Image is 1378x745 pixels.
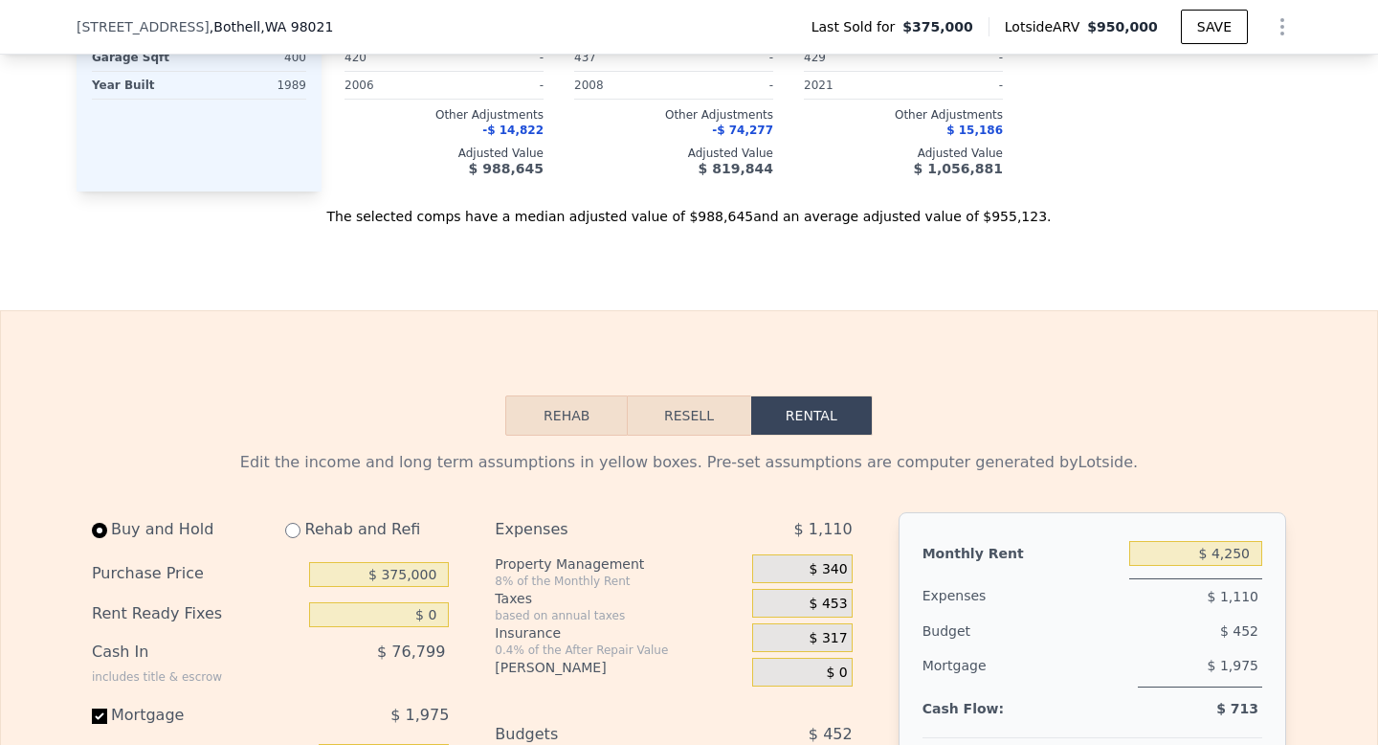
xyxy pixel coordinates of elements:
button: Show Options [1263,8,1301,46]
div: Cash In [92,635,222,685]
span: -$ 74,277 [712,124,773,137]
div: The selected comps have a median adjusted value of $988,645 and an average adjusted value of $955... [77,192,1301,226]
span: $ 819,844 [699,161,773,176]
span: $375,000 [902,17,973,36]
div: 1989 [203,72,306,99]
button: Resell [628,395,749,436]
div: Other Adjustments [804,107,1003,123]
span: $ 0 [826,665,847,682]
div: - [907,72,1003,99]
span: $ 1,975 [390,706,449,724]
span: $ 76,799 [377,643,445,661]
div: 0.4% of the After Repair Value [495,643,745,658]
div: Expenses [495,512,704,547]
span: $ 317 [810,630,848,647]
span: $ 1,110 [1208,589,1258,604]
div: Rehab and Refi [270,512,449,547]
div: Budget [922,614,1055,648]
div: Other Adjustments [574,107,773,123]
span: 429 [804,51,826,64]
div: Monthly Rent [922,536,1122,571]
div: 2006 [344,72,440,99]
div: Mortgage [92,704,306,727]
div: Year Built [92,72,195,99]
button: SAVE [1181,10,1248,44]
div: 2021 [804,72,900,99]
div: 400 [203,44,306,71]
span: $950,000 [1087,19,1158,34]
div: - [448,72,544,99]
div: Cash Flow: [922,703,1122,714]
div: - [678,44,773,71]
div: based on annual taxes [495,608,745,623]
span: $ 713 [1216,701,1258,716]
div: Adjusted Value [574,146,773,161]
span: $ 1,110 [794,520,853,538]
div: Taxes [495,589,745,608]
div: Edit the income and long term assumptions in yellow boxes. Pre-set assumptions are computer gener... [92,451,1286,474]
button: Rehab [505,395,628,436]
span: $ 452 [809,725,853,743]
span: Last Sold for [811,17,903,36]
span: $ 988,645 [469,161,544,176]
span: [STREET_ADDRESS] [77,17,210,36]
div: includes title & escrow [92,669,222,685]
span: -$ 14,822 [482,124,544,137]
div: - [678,72,773,99]
div: Garage Sqft [92,44,195,71]
div: Mortgage [922,648,1130,688]
div: Purchase Price [92,562,301,587]
span: , Bothell [210,17,334,36]
div: 2008 [574,72,670,99]
div: Adjusted Value [804,146,1003,161]
span: $ 340 [810,561,848,578]
div: Adjusted Value [344,146,544,161]
button: Rental [750,395,873,436]
span: Lotside ARV [1005,17,1087,36]
div: Rent Ready Fixes [92,602,301,627]
span: $ 453 [810,596,848,613]
div: Buy and Hold [92,512,262,547]
input: Mortgage$ 1,975 [92,709,107,724]
div: - [448,44,544,71]
div: Insurance [495,623,745,643]
div: 8% of the Monthly Rent [495,574,745,589]
span: $ 1,975 [1208,658,1258,673]
div: Other Adjustments [344,107,544,123]
span: $ 452 [1220,623,1258,639]
span: $ 15,186 [946,124,1003,137]
span: $ 1,056,881 [914,161,1003,176]
div: Expenses [922,578,1122,614]
div: [PERSON_NAME] [495,658,745,677]
span: 437 [574,51,596,64]
div: - [907,44,1003,71]
span: 420 [344,51,367,64]
span: , WA 98021 [260,19,333,34]
div: Property Management [495,554,745,574]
